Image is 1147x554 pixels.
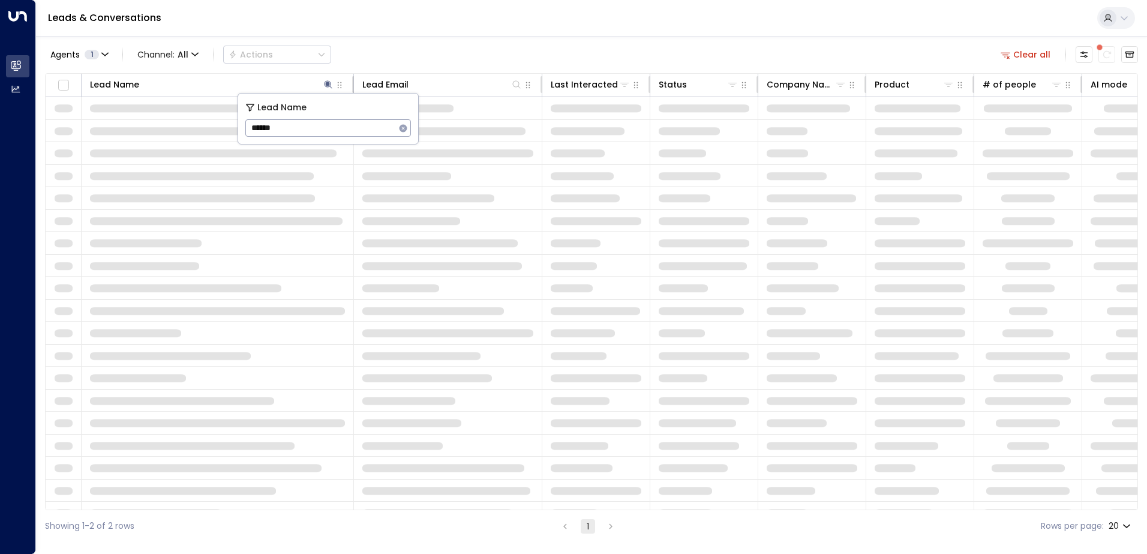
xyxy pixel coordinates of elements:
div: Showing 1-2 of 2 rows [45,520,134,532]
div: Lead Email [362,77,409,92]
label: Rows per page: [1041,520,1104,532]
div: Lead Name [90,77,334,92]
div: # of people [983,77,1036,92]
span: 1 [85,50,99,59]
div: Product [875,77,954,92]
span: All [178,50,188,59]
div: Button group with a nested menu [223,46,331,64]
div: Last Interacted [551,77,618,92]
div: Company Name [767,77,834,92]
div: Last Interacted [551,77,630,92]
div: # of people [983,77,1062,92]
div: Lead Name [90,77,139,92]
button: Archived Leads [1121,46,1138,63]
nav: pagination navigation [557,519,618,534]
div: Actions [229,49,273,60]
button: Customize [1076,46,1092,63]
div: Company Name [767,77,846,92]
a: Leads & Conversations [48,11,161,25]
button: Agents1 [45,46,113,63]
span: Channel: [133,46,203,63]
span: Agents [50,50,80,59]
button: Actions [223,46,331,64]
div: Lead Email [362,77,523,92]
span: Lead Name [257,101,307,115]
button: page 1 [581,519,595,534]
div: Product [875,77,909,92]
div: AI mode [1091,77,1127,92]
div: Status [659,77,738,92]
span: There are new threads available. Refresh the grid to view the latest updates. [1098,46,1115,63]
button: Channel:All [133,46,203,63]
div: 20 [1109,517,1133,535]
div: Status [659,77,687,92]
button: Clear all [996,46,1056,63]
